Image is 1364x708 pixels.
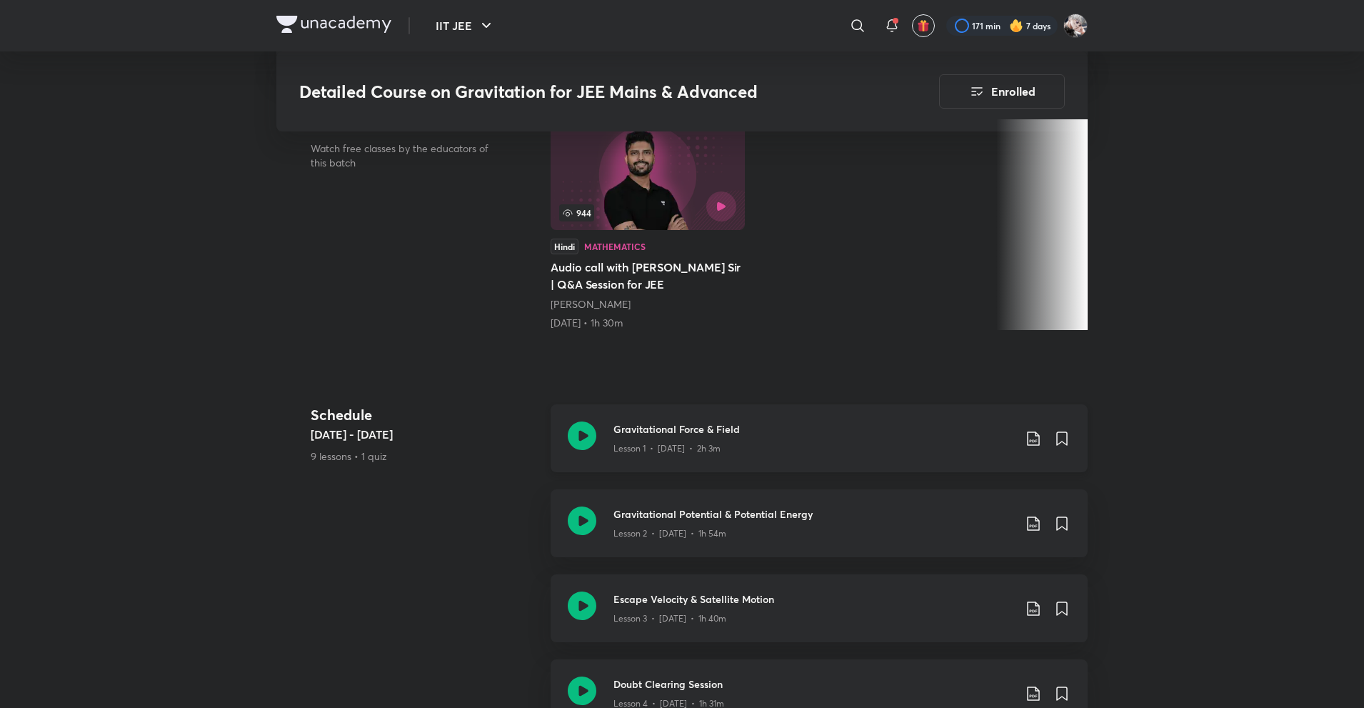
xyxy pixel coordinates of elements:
div: Hindi [551,239,578,254]
h5: Audio call with [PERSON_NAME] Sir | Q&A Session for JEE [551,259,745,293]
h3: Doubt Clearing Session [613,677,1013,692]
h3: Detailed Course on Gravitation for JEE Mains & Advanced [299,81,858,102]
a: 944HindiMathematicsAudio call with [PERSON_NAME] Sir | Q&A Session for JEE[PERSON_NAME][DATE] • 1... [551,119,745,330]
div: 31st May • 1h 30m [551,316,745,330]
h3: Gravitational Force & Field [613,422,1013,437]
h3: Escape Velocity & Satellite Motion [613,592,1013,607]
div: Mathematics [584,242,646,251]
div: Prateek Jain [551,297,745,311]
p: 9 lessons • 1 quiz [311,449,539,464]
a: Audio call with Prateek jain Sir | Q&A Session for JEE [551,119,745,330]
a: [PERSON_NAME] [551,297,631,311]
img: Navin Raj [1063,14,1088,38]
p: Lesson 2 • [DATE] • 1h 54m [613,527,726,540]
button: avatar [912,14,935,37]
button: IIT JEE [427,11,503,40]
p: Watch free classes by the educators of this batch [311,141,505,170]
img: streak [1009,19,1023,33]
button: Enrolled [939,74,1065,109]
a: Company Logo [276,16,391,36]
p: Lesson 1 • [DATE] • 2h 3m [613,442,721,455]
p: Lesson 3 • [DATE] • 1h 40m [613,612,726,625]
img: Company Logo [276,16,391,33]
a: Gravitational Force & FieldLesson 1 • [DATE] • 2h 3m [551,404,1088,489]
a: Gravitational Potential & Potential EnergyLesson 2 • [DATE] • 1h 54m [551,489,1088,574]
h4: Schedule [311,404,539,426]
a: Escape Velocity & Satellite MotionLesson 3 • [DATE] • 1h 40m [551,574,1088,659]
span: 944 [559,204,594,221]
h5: [DATE] - [DATE] [311,426,539,443]
img: avatar [917,19,930,32]
h3: Gravitational Potential & Potential Energy [613,507,1013,522]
